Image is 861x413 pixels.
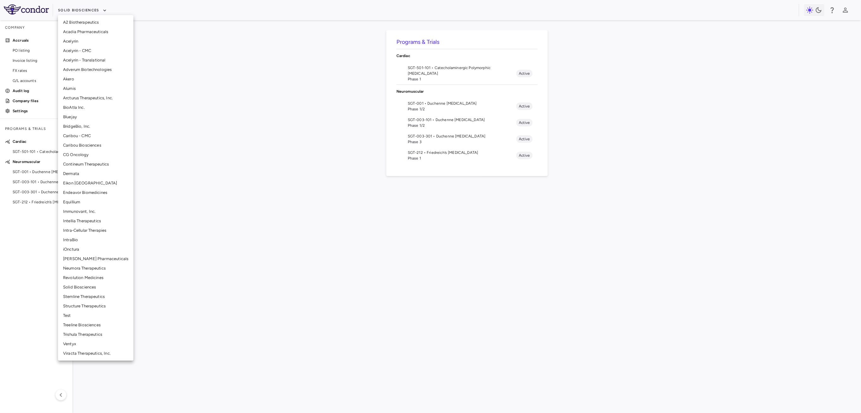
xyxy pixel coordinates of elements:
[58,178,133,188] li: Eikon [GEOGRAPHIC_DATA]
[58,150,133,160] li: CG Oncology
[58,160,133,169] li: Contineum Therapeutics
[58,349,133,358] li: Viracta Therapeutics, Inc.
[58,273,133,282] li: Revolution Medicines
[58,282,133,292] li: Solid Biosciences
[58,37,133,46] li: Acelyrin
[58,235,133,245] li: IntraBio
[58,131,133,141] li: Caribou - CMC
[58,169,133,178] li: Dermata
[58,197,133,207] li: Equillium
[58,226,133,235] li: Intra-Cellular Therapies
[58,46,133,55] li: Acelyrin - CMC
[58,141,133,150] li: Caribou Biosciences
[58,93,133,103] li: Arcturus Therapeutics, Inc.
[58,188,133,197] li: Endeavor Biomedicines
[58,320,133,330] li: Treeline Biosciences
[58,301,133,311] li: Structure Therapeutics
[58,18,133,27] li: A2 Biotherapeutics
[58,311,133,320] li: Test
[58,55,133,65] li: Acelyrin - Translational
[58,27,133,37] li: Acadia Pharmaceuticals
[58,264,133,273] li: Neumora Therapeutics
[58,292,133,301] li: Stemline Therapeutics
[58,15,133,361] ul: Menu
[58,84,133,93] li: Alumis
[58,245,133,254] li: iOnctura
[58,339,133,349] li: Ventyx
[58,112,133,122] li: Bluejay
[58,122,133,131] li: BridgeBio, Inc.
[58,207,133,216] li: Immunovant, Inc.
[58,65,133,74] li: Adverum Biotechnologies
[58,216,133,226] li: Intellia Therapeutics
[58,74,133,84] li: Akero
[58,330,133,339] li: Trishula Therapeutics
[58,254,133,264] li: [PERSON_NAME] Pharmaceuticals
[58,103,133,112] li: BioAtla Inc.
